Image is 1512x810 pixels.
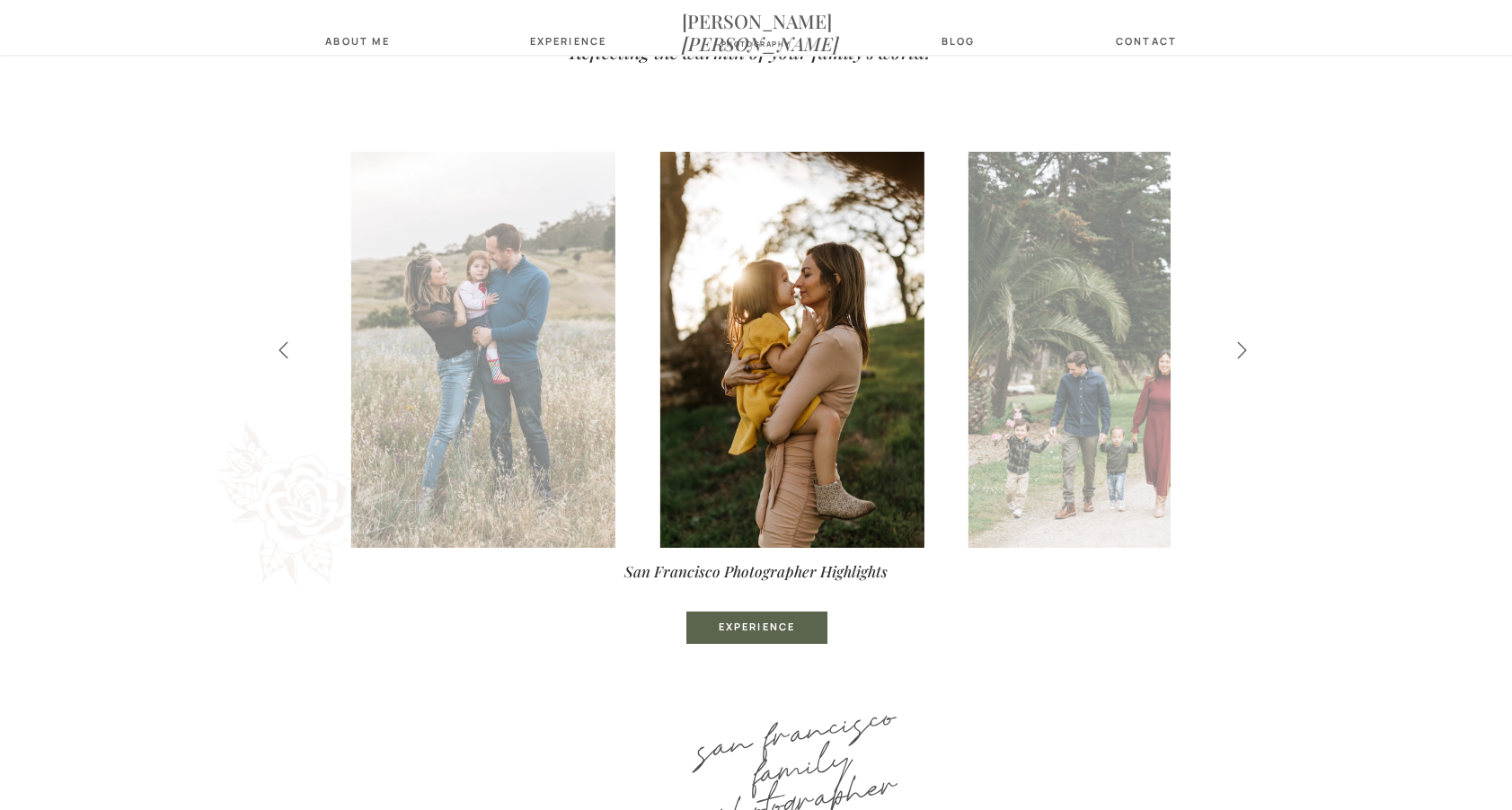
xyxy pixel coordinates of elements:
[660,697,933,778] p: san francisco family photographer
[682,31,839,56] i: [PERSON_NAME]
[321,35,395,47] a: about Me
[968,152,1233,548] img: Mom and Dad holding hands with two little boys in San Francisco.
[659,152,924,548] img: Mom holding toddler and snuggling with each other
[530,35,601,47] a: Experience
[932,35,986,47] a: blog
[1111,35,1182,47] a: contact
[350,152,615,548] img: mom and dad holding 5 years old and both looking at her in a California field
[701,621,814,636] a: Experience
[682,10,831,31] nav: [PERSON_NAME]
[552,558,961,577] p: San Francisco Photographer Highlights
[712,40,801,51] a: photography
[682,10,831,31] a: [PERSON_NAME][PERSON_NAME]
